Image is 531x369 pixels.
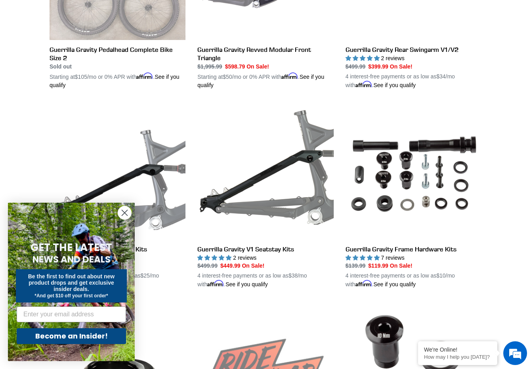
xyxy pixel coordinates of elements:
div: Minimize live chat window [130,4,149,23]
p: How may I help you today? [424,354,491,360]
button: Become an Insider! [17,328,126,344]
input: Enter your email address [17,306,126,322]
div: We're Online! [424,346,491,353]
span: GET THE LATEST [31,240,112,255]
span: NEWS AND DEALS [32,253,111,266]
button: Close dialog [118,206,132,220]
textarea: Type your message and hit 'Enter' [4,216,151,244]
div: Navigation go back [9,44,21,55]
img: d_696896380_company_1647369064580_696896380 [25,40,45,59]
span: Be the first to find out about new product drops and get exclusive insider deals. [28,273,115,292]
div: Chat with us now [53,44,145,55]
span: *And get $10 off your first order* [34,293,108,299]
span: We're online! [46,100,109,180]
